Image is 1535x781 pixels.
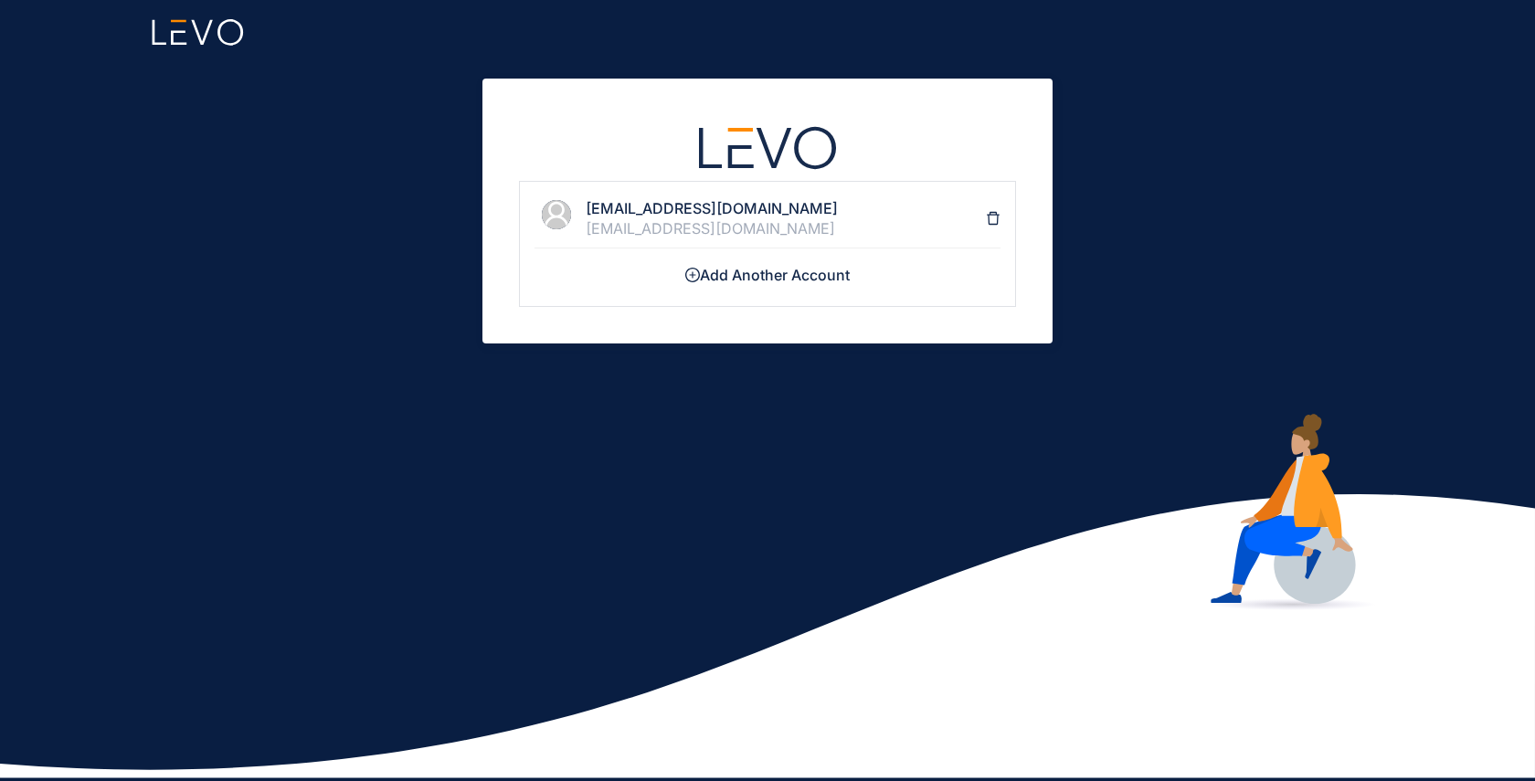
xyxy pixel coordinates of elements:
[586,200,986,216] h4: [EMAIL_ADDRESS][DOMAIN_NAME]
[685,268,700,282] span: plus-circle
[586,220,986,237] div: [EMAIL_ADDRESS][DOMAIN_NAME]
[535,267,1000,283] h4: Add Another Account
[542,200,571,229] span: user
[986,211,1000,226] span: delete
